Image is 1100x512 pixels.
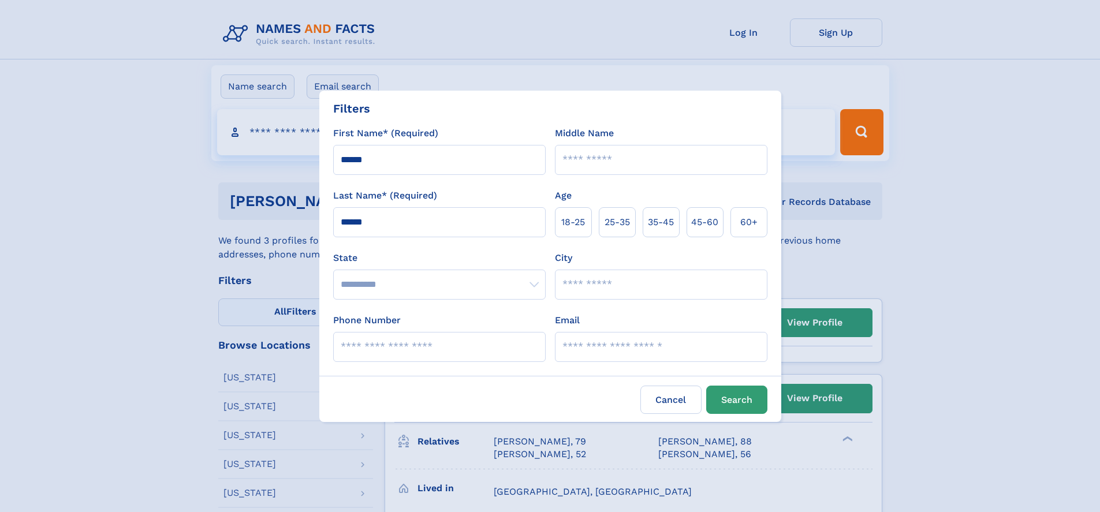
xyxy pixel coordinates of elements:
[333,189,437,203] label: Last Name* (Required)
[640,386,702,414] label: Cancel
[555,189,572,203] label: Age
[648,215,674,229] span: 35‑45
[561,215,585,229] span: 18‑25
[605,215,630,229] span: 25‑35
[333,126,438,140] label: First Name* (Required)
[740,215,758,229] span: 60+
[555,251,572,265] label: City
[555,126,614,140] label: Middle Name
[333,100,370,117] div: Filters
[555,313,580,327] label: Email
[333,313,401,327] label: Phone Number
[691,215,718,229] span: 45‑60
[706,386,767,414] button: Search
[333,251,546,265] label: State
